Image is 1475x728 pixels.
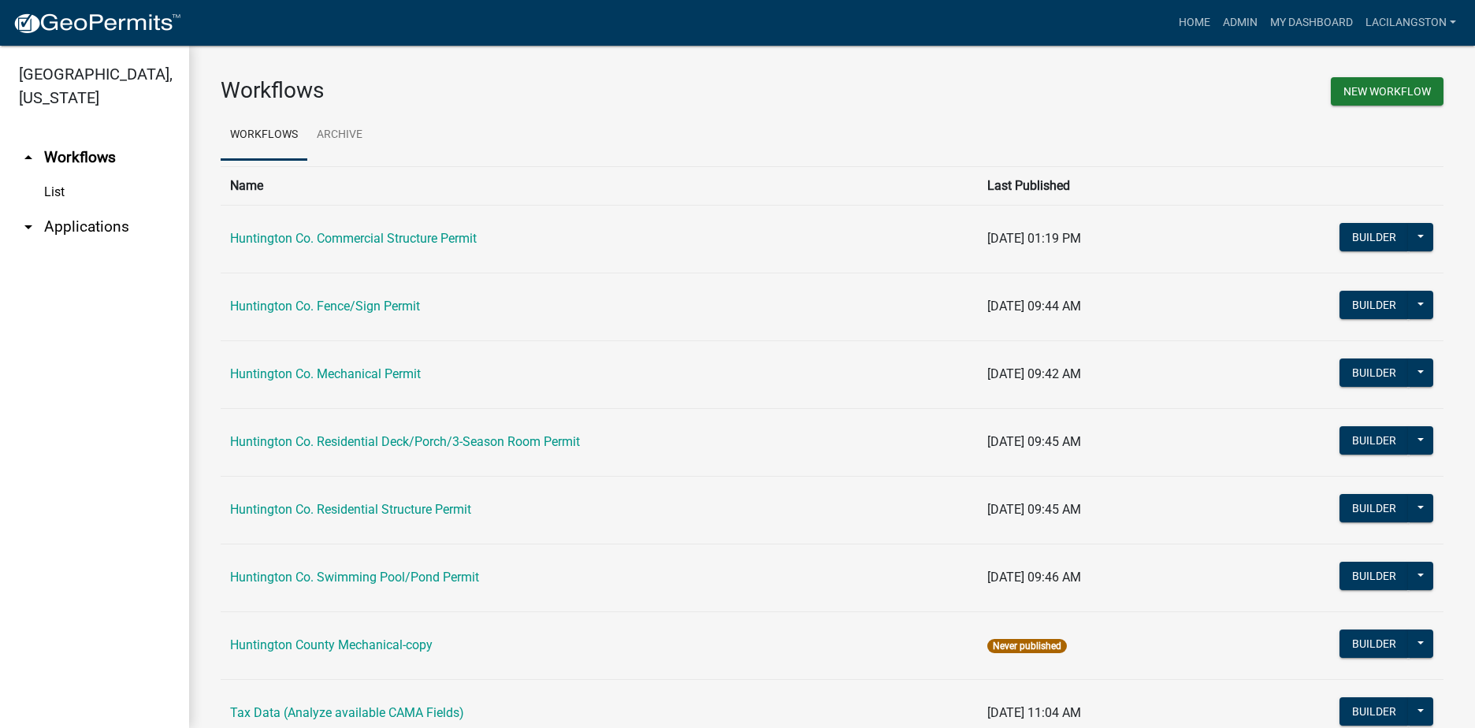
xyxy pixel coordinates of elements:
button: Builder [1339,291,1409,319]
a: Huntington Co. Commercial Structure Permit [230,231,477,246]
a: Home [1172,8,1217,38]
i: arrow_drop_down [19,217,38,236]
a: Huntington Co. Residential Deck/Porch/3-Season Room Permit [230,434,580,449]
button: Builder [1339,358,1409,387]
a: Huntington Co. Swimming Pool/Pond Permit [230,570,479,585]
span: [DATE] 09:42 AM [987,366,1081,381]
span: [DATE] 11:04 AM [987,705,1081,720]
a: Huntington Co. Fence/Sign Permit [230,299,420,314]
a: Workflows [221,110,307,161]
a: My Dashboard [1264,8,1359,38]
h3: Workflows [221,77,820,104]
a: Admin [1217,8,1264,38]
a: Tax Data (Analyze available CAMA Fields) [230,705,464,720]
button: Builder [1339,562,1409,590]
a: Huntington County Mechanical-copy [230,637,433,652]
button: Builder [1339,223,1409,251]
button: Builder [1339,426,1409,455]
a: Huntington Co. Mechanical Permit [230,366,421,381]
button: Builder [1339,630,1409,658]
a: Huntington Co. Residential Structure Permit [230,502,471,517]
button: New Workflow [1331,77,1443,106]
span: Never published [987,639,1067,653]
span: [DATE] 09:46 AM [987,570,1081,585]
span: [DATE] 09:44 AM [987,299,1081,314]
button: Builder [1339,697,1409,726]
span: [DATE] 09:45 AM [987,434,1081,449]
button: Builder [1339,494,1409,522]
span: [DATE] 09:45 AM [987,502,1081,517]
th: Last Published [978,166,1209,205]
i: arrow_drop_up [19,148,38,167]
a: LaciLangston [1359,8,1462,38]
th: Name [221,166,978,205]
a: Archive [307,110,372,161]
span: [DATE] 01:19 PM [987,231,1081,246]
